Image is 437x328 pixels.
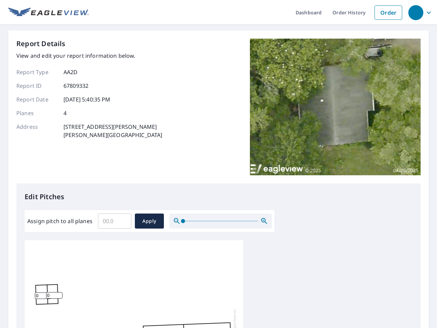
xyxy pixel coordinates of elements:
[64,82,88,90] p: 67809332
[250,39,421,175] img: Top image
[135,214,164,229] button: Apply
[64,95,111,104] p: [DATE] 5:40:35 PM
[16,82,57,90] p: Report ID
[16,123,57,139] p: Address
[27,217,93,225] label: Assign pitch to all planes
[8,8,89,18] img: EV Logo
[25,192,412,202] p: Edit Pitches
[16,39,66,49] p: Report Details
[16,109,57,117] p: Planes
[64,123,163,139] p: [STREET_ADDRESS][PERSON_NAME] [PERSON_NAME][GEOGRAPHIC_DATA]
[140,217,158,225] span: Apply
[375,5,402,20] a: Order
[16,95,57,104] p: Report Date
[98,211,131,231] input: 00.0
[64,68,78,76] p: AA2D
[16,52,163,60] p: View and edit your report information below.
[16,68,57,76] p: Report Type
[64,109,67,117] p: 4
